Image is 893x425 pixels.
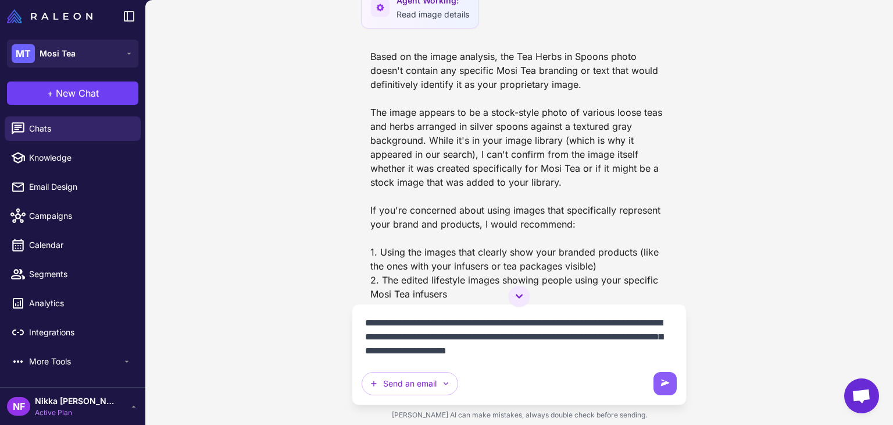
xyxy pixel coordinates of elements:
[5,146,141,170] a: Knowledge
[29,151,131,164] span: Knowledge
[844,378,879,413] a: Open chat
[7,9,92,23] img: Raleon Logo
[7,397,30,416] div: NF
[5,116,141,141] a: Chats
[29,355,122,368] span: More Tools
[5,175,141,199] a: Email Design
[29,239,131,252] span: Calendar
[29,210,131,222] span: Campaigns
[361,45,677,348] div: Based on the image analysis, the Tea Herbs in Spoons photo doesn't contain any specific Mosi Tea ...
[7,40,138,68] button: MTMosi Tea
[47,86,53,100] span: +
[12,44,35,63] div: MT
[7,82,138,105] button: +New Chat
[397,9,469,19] span: Read image details
[362,372,458,395] button: Send an email
[35,408,116,418] span: Active Plan
[40,47,76,60] span: Mosi Tea
[5,262,141,286] a: Segments
[29,180,131,193] span: Email Design
[29,326,131,339] span: Integrations
[29,297,131,310] span: Analytics
[5,204,141,228] a: Campaigns
[29,268,131,281] span: Segments
[35,395,116,408] span: Nikka [PERSON_NAME]
[5,291,141,316] a: Analytics
[352,405,687,425] div: [PERSON_NAME] AI can make mistakes, always double check before sending.
[5,320,141,345] a: Integrations
[29,122,131,135] span: Chats
[56,86,99,100] span: New Chat
[5,233,141,257] a: Calendar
